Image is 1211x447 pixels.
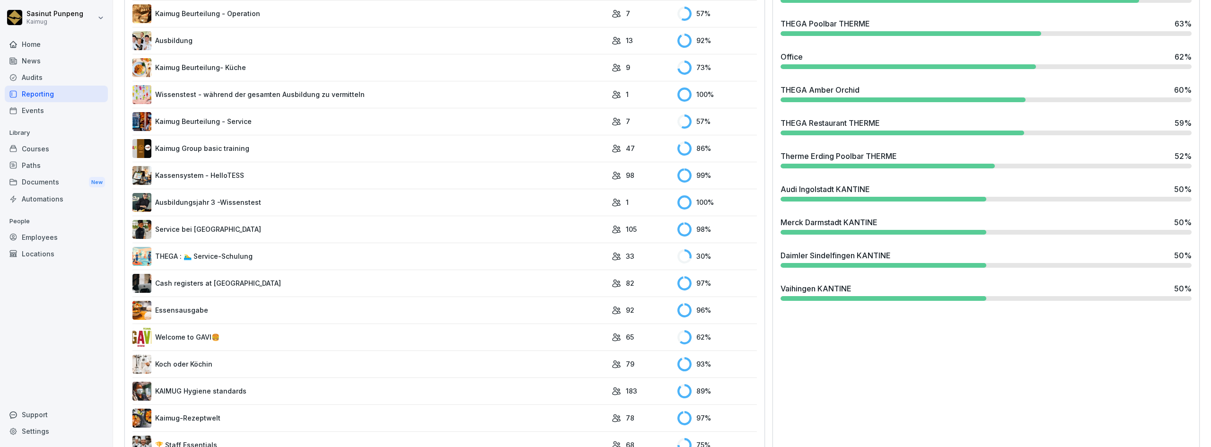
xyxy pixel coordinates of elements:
[677,61,757,75] div: 73 %
[132,274,607,293] a: Cash registers at [GEOGRAPHIC_DATA]
[5,406,108,423] div: Support
[626,413,634,423] p: 78
[5,174,108,191] a: DocumentsNew
[777,147,1195,172] a: Therme Erding Poolbar THERME52%
[132,85,151,104] img: z27shx6y7ycapy8nvjse3p6y.png
[5,423,108,439] a: Settings
[132,328,151,347] img: j3qvtondn2pyyk0uswimno35.png
[677,276,757,290] div: 97 %
[5,140,108,157] a: Courses
[132,4,151,23] img: iuke5jdbrlurc4xfk18k6vt7.png
[5,245,108,262] a: Locations
[5,53,108,69] a: News
[626,224,637,234] p: 105
[5,102,108,119] a: Events
[626,332,634,342] p: 65
[5,36,108,53] a: Home
[677,168,757,183] div: 99 %
[626,359,634,369] p: 79
[132,247,151,266] img: wcu8mcyxm0k4gzhvf0psz47j.png
[781,217,878,228] div: Merck Darmstadt KANTINE
[132,382,607,401] a: KAIMUG Hygiene standards
[1174,217,1192,228] div: 50 %
[1175,150,1192,162] div: 52 %
[132,112,151,131] img: ju4yoci2xtfrggt4goppnar6.png
[626,62,630,72] p: 9
[626,9,630,18] p: 7
[777,80,1195,106] a: THEGA Amber Orchid60%
[781,150,897,162] div: Therme Erding Poolbar THERME
[781,117,880,129] div: THEGA Restaurant THERME
[5,86,108,102] a: Reporting
[777,213,1195,238] a: Merck Darmstadt KANTINE50%
[132,4,607,23] a: Kaimug Beurteilung - Operation
[132,301,607,320] a: Essensausgabe
[626,251,634,261] p: 33
[677,34,757,48] div: 92 %
[677,249,757,263] div: 30 %
[5,157,108,174] a: Paths
[677,88,757,102] div: 100 %
[5,69,108,86] a: Audits
[677,303,757,317] div: 96 %
[132,58,151,77] img: bt43zuxlsf1o3j5bfdbbjymm.png
[677,222,757,237] div: 98 %
[132,274,151,293] img: dl77onhohrz39aq74lwupjv4.png
[132,355,151,374] img: uhrb8m2i59ckd9c2792ivedm.png
[1175,18,1192,29] div: 63 %
[1174,84,1192,96] div: 60 %
[132,247,607,266] a: THEGA : 🏊‍♂️ Service-Schulung
[132,31,607,50] a: Ausbildung
[132,301,151,320] img: o77m573wtvdczmxm8gr6yh73.png
[5,174,108,191] div: Documents
[781,283,851,294] div: Vaihingen KANTINE
[777,14,1195,40] a: THEGA Poolbar THERME63%
[132,139,151,158] img: cy2o09upnbx54iv0y210zqo7.png
[1175,117,1192,129] div: 59 %
[777,114,1195,139] a: THEGA Restaurant THERME59%
[677,141,757,156] div: 86 %
[626,35,633,45] p: 13
[626,197,629,207] p: 1
[132,58,607,77] a: Kaimug Beurteilung- Küche
[777,47,1195,73] a: Office62%
[5,229,108,245] a: Employees
[626,278,634,288] p: 82
[781,184,870,195] div: Audi Ingolstadt KANTINE
[777,246,1195,272] a: Daimler Sindelfingen KANTINE50%
[26,18,83,25] p: Kaimug
[132,220,607,239] a: Service bei [GEOGRAPHIC_DATA]
[1175,51,1192,62] div: 62 %
[781,250,891,261] div: Daimler Sindelfingen KANTINE
[1174,250,1192,261] div: 50 %
[5,191,108,207] a: Automations
[781,51,803,62] div: Office
[26,10,83,18] p: Sasinut Punpeng
[626,89,629,99] p: 1
[132,328,607,347] a: Welcome to GAVI🍔​
[132,409,151,428] img: t7pi38j7zjsj537443kyhpl1.png
[677,411,757,425] div: 97 %
[781,18,870,29] div: THEGA Poolbar THERME
[777,180,1195,205] a: Audi Ingolstadt KANTINE50%
[132,193,151,212] img: jvgb2qyphnvljww8jl99fhw0.png
[626,386,637,396] p: 183
[626,170,634,180] p: 98
[132,166,151,185] img: k4tsflh0pn5eas51klv85bn1.png
[89,177,105,188] div: New
[677,357,757,371] div: 93 %
[677,330,757,344] div: 62 %
[132,112,607,131] a: Kaimug Beurteilung - Service
[677,384,757,398] div: 89 %
[132,166,607,185] a: Kassensystem - HelloTESS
